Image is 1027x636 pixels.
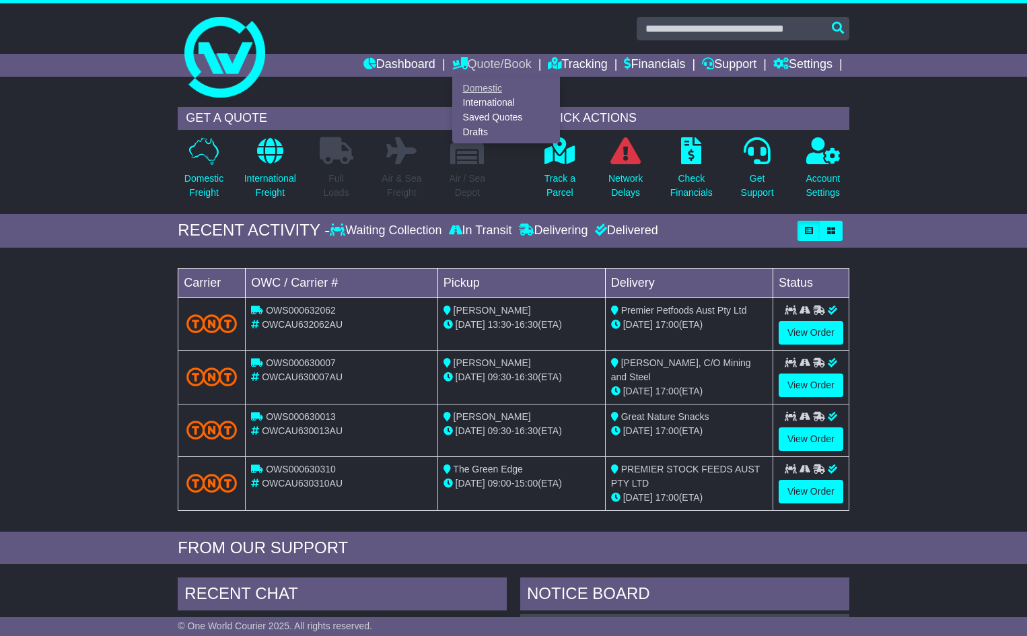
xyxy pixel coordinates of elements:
div: - (ETA) [444,318,600,332]
span: 17:00 [656,319,679,330]
img: TNT_Domestic.png [186,421,237,439]
p: Full Loads [320,172,353,200]
a: Domestic [453,81,559,96]
p: Get Support [741,172,774,200]
a: View Order [779,321,843,345]
img: TNT_Domestic.png [186,367,237,386]
span: OWS000632062 [266,305,336,316]
span: [PERSON_NAME] [454,411,531,422]
div: GET A QUOTE [178,107,493,130]
img: TNT_Domestic.png [186,474,237,492]
a: View Order [779,374,843,397]
span: PREMIER STOCK FEEDS AUST PTY LTD [611,464,760,489]
a: Support [702,54,756,77]
a: Track aParcel [544,137,576,207]
a: Dashboard [363,54,435,77]
div: In Transit [446,223,516,238]
div: (ETA) [611,424,767,438]
p: International Freight [244,172,296,200]
span: OWS000630013 [266,411,336,422]
a: NetworkDelays [608,137,643,207]
div: Quote/Book [452,77,560,143]
span: The Green Edge [453,464,523,474]
span: OWS000630310 [266,464,336,474]
a: CheckFinancials [670,137,713,207]
div: - (ETA) [444,370,600,384]
span: [DATE] [623,425,653,436]
div: (ETA) [611,491,767,505]
span: © One World Courier 2025. All rights reserved. [178,621,372,631]
span: 16:30 [514,372,538,382]
div: QUICK ACTIONS [534,107,849,130]
a: International [453,96,559,110]
div: RECENT ACTIVITY - [178,221,330,240]
div: RECENT CHAT [178,577,507,614]
span: 17:00 [656,386,679,396]
td: Pickup [437,268,605,297]
span: [DATE] [456,372,485,382]
td: Carrier [178,268,246,297]
div: NOTICE BOARD [520,577,849,614]
p: Air / Sea Depot [449,172,485,200]
a: Financials [624,54,685,77]
span: Great Nature Snacks [621,411,709,422]
span: 09:30 [488,425,511,436]
p: Check Financials [670,172,713,200]
span: Premier Petfoods Aust Pty Ltd [621,305,747,316]
a: Quote/Book [452,54,532,77]
a: GetSupport [740,137,775,207]
div: (ETA) [611,318,767,332]
p: Domestic Freight [184,172,223,200]
a: Saved Quotes [453,110,559,125]
img: TNT_Domestic.png [186,314,237,332]
div: - (ETA) [444,424,600,438]
td: OWC / Carrier # [246,268,437,297]
span: [DATE] [456,478,485,489]
p: Track a Parcel [544,172,575,200]
span: 16:30 [514,319,538,330]
div: Delivering [516,223,592,238]
span: 09:30 [488,372,511,382]
td: Status [773,268,849,297]
span: [DATE] [456,319,485,330]
a: View Order [779,427,843,451]
p: Account Settings [806,172,841,200]
td: Delivery [605,268,773,297]
span: [DATE] [623,492,653,503]
a: View Order [779,480,843,503]
a: Tracking [548,54,607,77]
span: OWCAU630310AU [262,478,343,489]
span: 13:30 [488,319,511,330]
div: - (ETA) [444,476,600,491]
p: Air & Sea Freight [382,172,421,200]
span: [PERSON_NAME] [454,305,531,316]
span: OWCAU630013AU [262,425,343,436]
div: FROM OUR SUPPORT [178,538,849,558]
div: Delivered [592,223,658,238]
a: AccountSettings [806,137,841,207]
span: [PERSON_NAME], C/O Mining and Steel [611,357,751,382]
div: (ETA) [611,384,767,398]
span: 15:00 [514,478,538,489]
span: [DATE] [623,386,653,396]
a: Settings [773,54,833,77]
p: Network Delays [608,172,643,200]
span: 09:00 [488,478,511,489]
span: 17:00 [656,492,679,503]
a: Drafts [453,125,559,139]
a: InternationalFreight [244,137,297,207]
span: 16:30 [514,425,538,436]
div: Waiting Collection [330,223,445,238]
span: OWCAU630007AU [262,372,343,382]
span: 17:00 [656,425,679,436]
span: [PERSON_NAME] [454,357,531,368]
span: OWS000630007 [266,357,336,368]
span: [DATE] [456,425,485,436]
span: OWCAU632062AU [262,319,343,330]
span: [DATE] [623,319,653,330]
a: DomesticFreight [184,137,224,207]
